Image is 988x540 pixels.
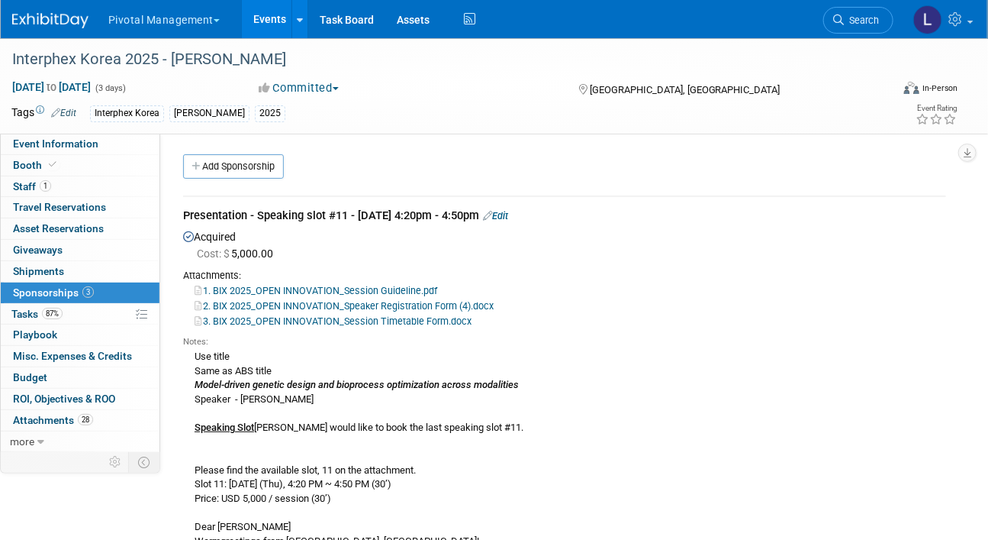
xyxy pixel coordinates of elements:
span: Giveaways [13,244,63,256]
a: Attachments28 [1,410,159,431]
span: Shipments [13,265,64,277]
span: Event Information [13,137,98,150]
span: more [10,435,34,448]
a: Asset Reservations [1,218,159,239]
span: Attachments [13,414,93,426]
a: Budget [1,367,159,388]
span: Tasks [11,308,63,320]
td: Toggle Event Tabs [129,452,160,472]
div: Attachments: [183,269,946,283]
a: Staff1 [1,176,159,197]
div: 2025 [255,105,285,121]
span: Staff [13,180,51,192]
td: Personalize Event Tab Strip [102,452,129,472]
span: to [44,81,59,93]
img: Leslie Pelton [913,5,942,34]
a: Edit [483,210,508,221]
span: [GEOGRAPHIC_DATA], [GEOGRAPHIC_DATA] [590,84,780,95]
a: Playbook [1,325,159,345]
span: Playbook [13,328,57,341]
a: Giveaways [1,240,159,260]
a: Edit [51,108,76,118]
div: Event Format [819,79,957,102]
a: ROI, Objectives & ROO [1,389,159,409]
a: Misc. Expenses & Credits [1,346,159,367]
i: Booth reservation complete [49,160,56,169]
span: Asset Reservations [13,222,104,234]
span: 87% [42,308,63,319]
div: In-Person [922,82,957,94]
td: Tags [11,105,76,122]
span: [DATE] [DATE] [11,80,92,94]
span: 28 [78,414,93,425]
i: Model-driven genetic design and bioprocess optimization across modalities [195,379,519,390]
div: Interphex Korea [90,105,164,121]
a: Add Sponsorship [183,154,284,179]
a: 1. BIX 2025_OPEN INNOVATION_Session Guideline.pdf [195,285,437,296]
span: 3 [82,286,94,298]
span: Budget [13,371,47,383]
a: more [1,432,159,452]
span: (3 days) [94,83,126,93]
a: Event Information [1,134,159,154]
button: Committed [254,80,345,96]
a: 3. BIX 2025_OPEN INNOVATION_Session Timetable Form.docx [195,315,471,327]
a: Travel Reservations [1,197,159,218]
span: Travel Reservations [13,201,106,213]
span: Search [844,15,879,26]
a: Search [823,7,893,34]
div: Presentation - Speaking slot #11 - [DATE] 4:20pm - 4:50pm [183,208,946,227]
a: 2. BIX 2025_OPEN INNOVATION_Speaker Registration Form (4).docx [195,300,494,312]
span: Sponsorships [13,286,94,299]
div: [PERSON_NAME] [169,105,249,121]
div: Event Rating [916,105,957,112]
img: ExhibitDay [12,13,89,28]
a: Booth [1,155,159,176]
span: ROI, Objectives & ROO [13,393,115,405]
span: 1 [40,180,51,192]
div: Notes: [183,336,946,348]
div: Interphex Korea 2025 - [PERSON_NAME] [7,46,877,73]
u: Speaking Slot [195,422,254,433]
span: Cost: $ [197,247,231,260]
img: Format-Inperson.png [904,82,919,94]
span: Booth [13,159,60,171]
a: Tasks87% [1,304,159,325]
span: 5,000.00 [197,247,279,260]
span: Misc. Expenses & Credits [13,350,132,362]
a: Sponsorships3 [1,283,159,303]
a: Shipments [1,261,159,282]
